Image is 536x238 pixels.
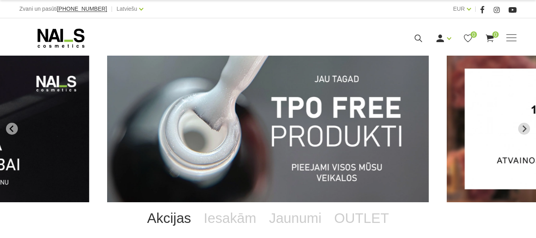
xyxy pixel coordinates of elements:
[328,202,395,234] a: OUTLET
[57,6,107,12] a: [PHONE_NUMBER]
[263,202,328,234] a: Jaunumi
[198,202,263,234] a: Iesakām
[19,4,107,14] div: Zvani un pasūti
[141,202,198,234] a: Akcijas
[117,4,137,14] a: Latviešu
[463,33,473,43] a: 0
[107,56,429,202] li: 1 of 13
[111,4,113,14] span: |
[471,31,477,38] span: 0
[6,123,18,135] button: Go to last slide
[492,31,499,38] span: 0
[518,123,530,135] button: Next slide
[475,4,476,14] span: |
[485,33,495,43] a: 0
[453,4,465,14] a: EUR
